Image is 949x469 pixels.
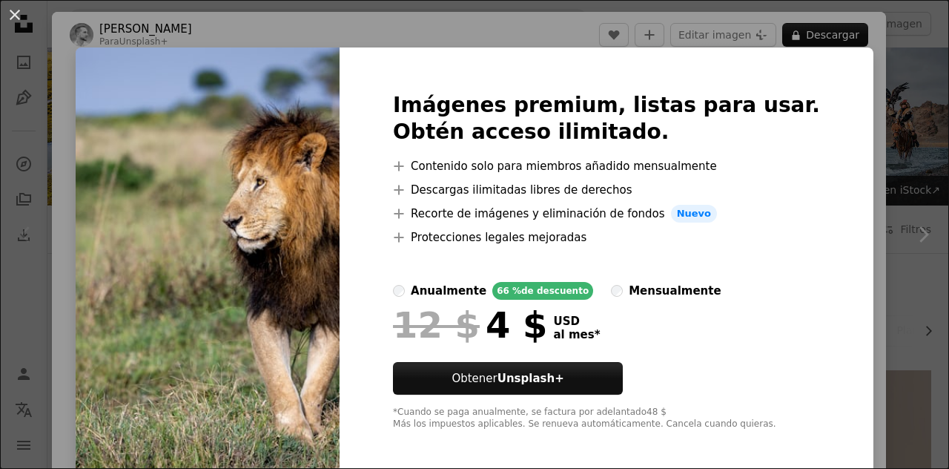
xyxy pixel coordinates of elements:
[553,315,600,328] span: USD
[393,92,820,145] h2: Imágenes premium, listas para usar. Obtén acceso ilimitado.
[611,285,623,297] input: mensualmente
[393,157,820,175] li: Contenido solo para miembros añadido mensualmente
[393,205,820,223] li: Recorte de imágenes y eliminación de fondos
[393,407,820,430] div: *Cuando se paga anualmente, se factura por adelantado 48 $ Más los impuestos aplicables. Se renue...
[411,282,486,300] div: anualmente
[393,229,820,246] li: Protecciones legales mejoradas
[393,306,547,344] div: 4 $
[393,306,480,344] span: 12 $
[629,282,721,300] div: mensualmente
[553,328,600,341] span: al mes *
[393,362,623,395] button: ObtenerUnsplash+
[393,285,405,297] input: anualmente66 %de descuento
[492,282,593,300] div: 66 % de descuento
[393,181,820,199] li: Descargas ilimitadas libres de derechos
[497,372,564,385] strong: Unsplash+
[671,205,717,223] span: Nuevo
